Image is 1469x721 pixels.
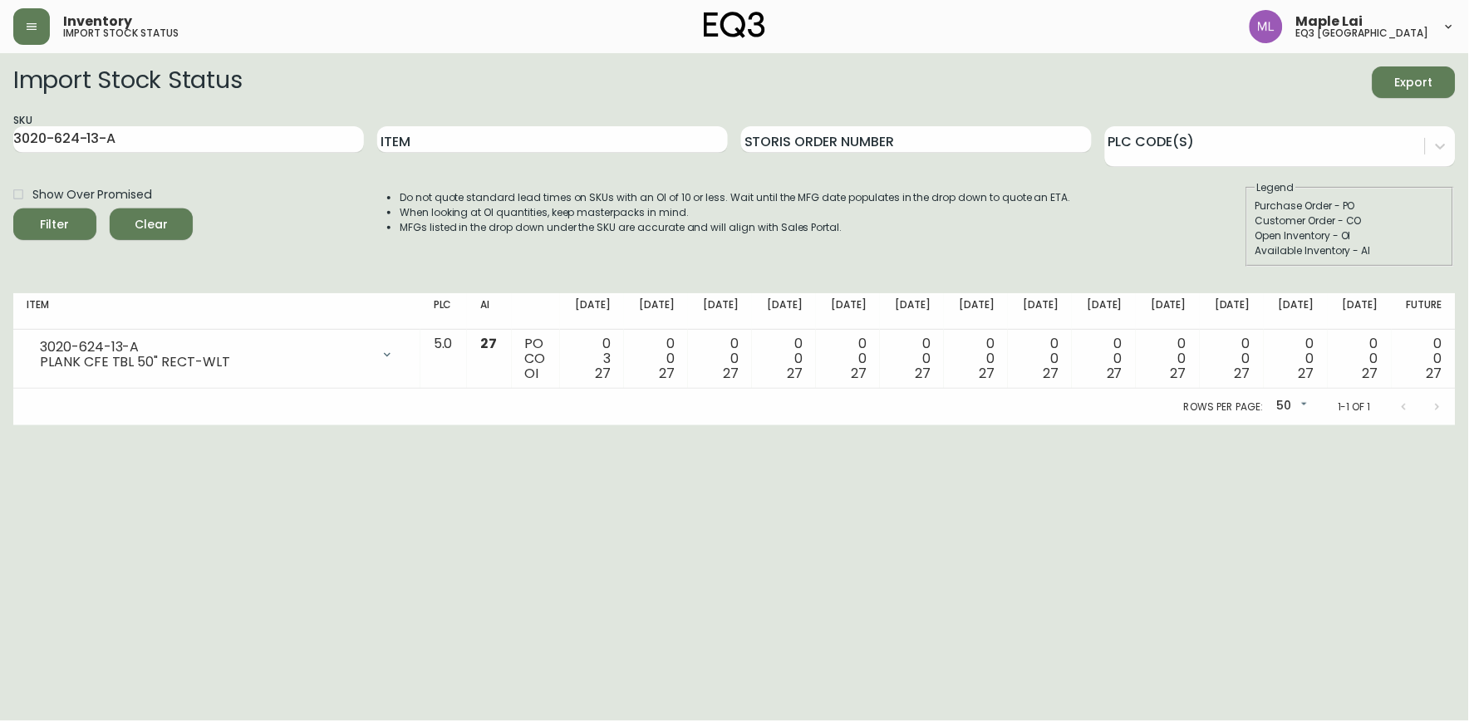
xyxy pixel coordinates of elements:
img: logo [704,12,765,38]
div: 0 0 [1085,336,1123,381]
span: 27 [659,364,675,383]
span: 27 [787,364,803,383]
th: [DATE] [1328,293,1392,330]
th: [DATE] [1072,293,1136,330]
span: Inventory [63,15,132,28]
span: 27 [1043,364,1059,383]
span: 27 [1299,364,1314,383]
div: PO CO [525,336,548,381]
th: [DATE] [880,293,944,330]
div: 0 0 [829,336,867,381]
span: 27 [1171,364,1186,383]
li: MFGs listed in the drop down under the SKU are accurate and will align with Sales Portal. [400,220,1071,235]
span: 27 [1363,364,1378,383]
span: 27 [1235,364,1250,383]
div: Filter [41,214,70,235]
div: 0 0 [765,336,803,381]
th: [DATE] [944,293,1008,330]
th: [DATE] [816,293,880,330]
span: 27 [915,364,931,383]
button: Filter [13,208,96,240]
div: PLANK CFE TBL 50" RECT-WLT [40,355,371,370]
span: 27 [979,364,995,383]
div: 0 3 [573,336,611,381]
th: [DATE] [1136,293,1200,330]
th: Future [1392,293,1456,330]
span: 27 [1427,364,1442,383]
p: 1-1 of 1 [1338,400,1371,414]
p: Rows per page: [1184,400,1263,414]
span: 27 [595,364,611,383]
div: 0 0 [957,336,995,381]
span: Export [1386,72,1442,93]
span: Show Over Promised [32,186,151,204]
div: Open Inventory - OI [1255,228,1445,243]
th: [DATE] [624,293,688,330]
span: Maple Lai [1296,15,1363,28]
div: 0 0 [1213,336,1250,381]
div: Purchase Order - PO [1255,199,1445,213]
th: [DATE] [688,293,752,330]
th: [DATE] [1264,293,1328,330]
li: When looking at OI quantities, keep masterpacks in mind. [400,205,1071,220]
th: [DATE] [560,293,624,330]
span: 27 [480,334,497,353]
span: 27 [723,364,739,383]
h2: Import Stock Status [13,66,242,98]
th: [DATE] [1008,293,1072,330]
img: 61e28cffcf8cc9f4e300d877dd684943 [1250,10,1283,43]
button: Clear [110,208,193,240]
div: 0 0 [1021,336,1059,381]
th: PLC [420,293,468,330]
h5: import stock status [63,28,179,38]
div: 0 0 [1277,336,1314,381]
div: 3020-624-13-APLANK CFE TBL 50" RECT-WLT [27,336,407,373]
li: Do not quote standard lead times on SKUs with an OI of 10 or less. Wait until the MFG date popula... [400,190,1071,205]
div: 50 [1270,393,1311,420]
div: Customer Order - CO [1255,213,1445,228]
td: 5.0 [420,330,468,389]
div: 0 0 [1405,336,1442,381]
th: AI [467,293,511,330]
span: 27 [851,364,867,383]
div: 0 0 [1149,336,1186,381]
div: 0 0 [637,336,675,381]
th: [DATE] [1200,293,1264,330]
div: 0 0 [1341,336,1378,381]
button: Export [1373,66,1456,98]
legend: Legend [1255,180,1296,195]
th: Item [13,293,420,330]
span: OI [525,364,539,383]
span: Clear [123,214,179,235]
div: 0 0 [701,336,739,381]
h5: eq3 [GEOGRAPHIC_DATA] [1296,28,1429,38]
span: 27 [1107,364,1123,383]
div: 0 0 [893,336,931,381]
div: Available Inventory - AI [1255,243,1445,258]
th: [DATE] [752,293,816,330]
div: 3020-624-13-A [40,340,371,355]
